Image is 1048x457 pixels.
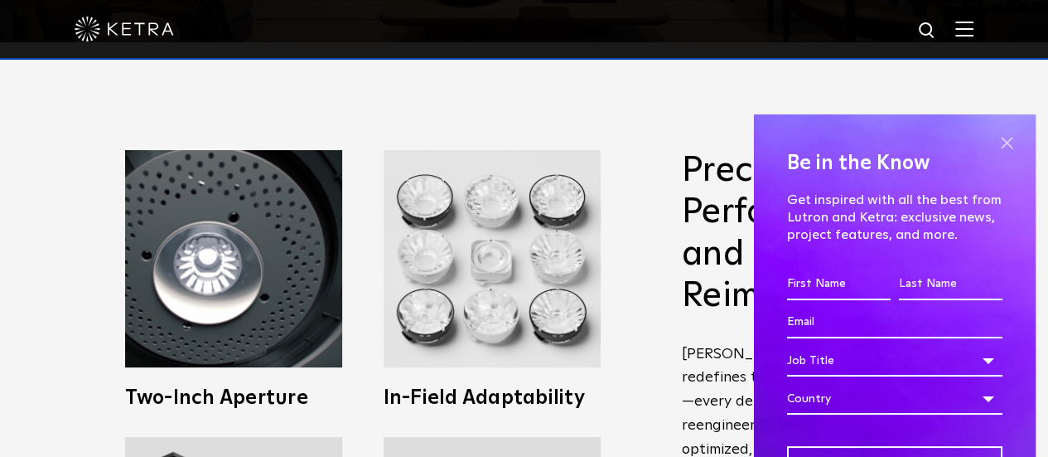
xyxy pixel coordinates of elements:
[955,21,973,36] img: Hamburger%20Nav.svg
[787,148,1002,179] h4: Be in the Know
[125,150,342,367] img: Ketra 2
[917,21,938,41] img: search icon
[787,307,1002,338] input: Email
[682,150,939,318] h2: Precision, Performance, and Craft–Reimagined
[787,383,1002,415] div: Country
[384,388,601,408] h3: In-Field Adaptability
[899,269,1002,300] input: Last Name
[125,388,342,408] h3: Two-Inch Aperture
[787,269,891,300] input: First Name
[787,192,1002,243] p: Get inspired with all the best from Lutron and Ketra: exclusive news, project features, and more.
[75,17,174,41] img: ketra-logo-2019-white
[384,150,601,367] img: Ketra D2 LED Downlight fixtures with Wireless Control
[787,345,1002,377] div: Job Title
